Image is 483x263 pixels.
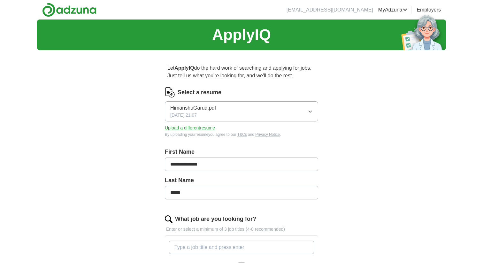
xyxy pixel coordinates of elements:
li: [EMAIL_ADDRESS][DOMAIN_NAME] [287,6,373,14]
label: Last Name [165,176,318,185]
span: [DATE] 21:07 [170,112,197,119]
label: What job are you looking for? [175,215,256,223]
button: HimanshuGarud.pdf[DATE] 21:07 [165,101,318,121]
span: HimanshuGarud.pdf [170,104,216,112]
a: Privacy Notice [255,132,280,137]
a: T&Cs [237,132,247,137]
img: Adzuna logo [42,3,96,17]
p: Let do the hard work of searching and applying for jobs. Just tell us what you're looking for, an... [165,62,318,82]
h1: ApplyIQ [212,23,271,46]
div: By uploading your resume you agree to our and . [165,132,318,137]
label: First Name [165,148,318,156]
strong: ApplyIQ [174,65,194,71]
a: Employers [417,6,441,14]
input: Type a job title and press enter [169,241,314,254]
button: Upload a differentresume [165,125,215,131]
a: MyAdzuna [378,6,408,14]
label: Select a resume [178,88,221,97]
img: CV Icon [165,87,175,97]
p: Enter or select a minimum of 3 job titles (4-8 recommended) [165,226,318,233]
img: search.png [165,215,172,223]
